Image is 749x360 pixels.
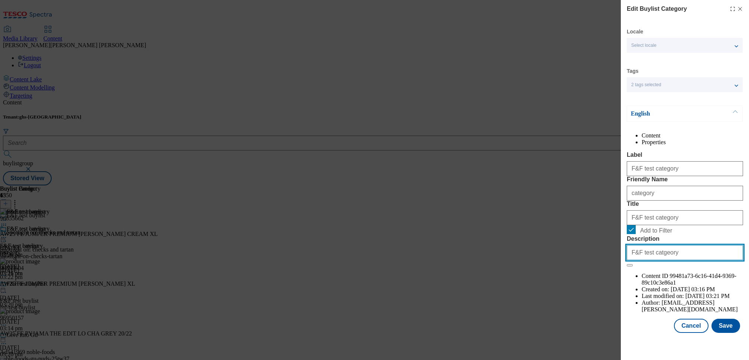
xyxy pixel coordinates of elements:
label: Label [627,152,743,158]
h4: Edit Buylist Category [627,4,687,13]
span: Select locale [631,43,656,48]
button: Save [711,319,740,333]
label: Title [627,201,743,207]
span: 2 tags selected [631,82,661,88]
input: Enter Label [627,161,743,176]
button: Select locale [627,38,743,53]
li: Content [642,132,743,139]
input: Enter Friendly Name [627,186,743,201]
p: English [631,110,709,117]
li: Created on: [642,286,743,293]
label: Friendly Name [627,176,743,183]
label: Tags [627,69,639,73]
span: Add to Filter [640,227,672,234]
span: 99481a73-6c16-41d4-9369-89c10c3e86a1 [642,273,736,286]
span: [DATE] 03:21 PM [685,293,730,299]
label: Description [627,236,743,242]
li: Last modified on: [642,293,743,299]
label: Locale [627,30,643,34]
button: Cancel [674,319,708,333]
button: 2 tags selected [627,77,743,92]
input: Enter Description [627,245,743,260]
input: Enter Title [627,210,743,225]
span: [DATE] 03:16 PM [671,286,715,292]
li: Properties [642,139,743,146]
li: Content ID [642,273,743,286]
span: [EMAIL_ADDRESS][PERSON_NAME][DOMAIN_NAME] [642,299,738,312]
li: Author: [642,299,743,313]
